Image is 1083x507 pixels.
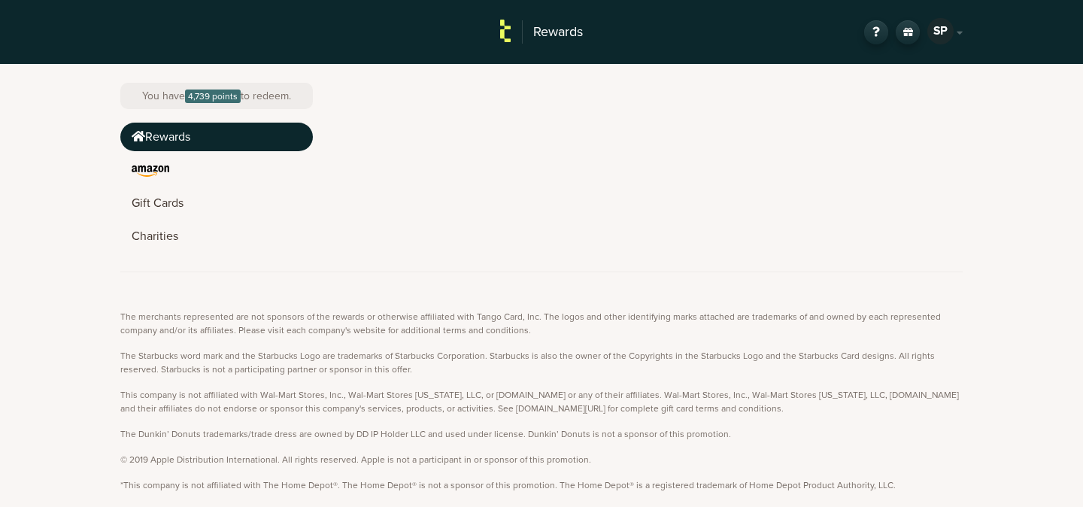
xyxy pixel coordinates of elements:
p: © 2019 Apple Distribution International. All rights reserved. Apple is not a participant in or sp... [120,453,963,466]
img: 6a63cd37-dcef-411a-be33-8f9ef27b27dd.png [500,20,510,42]
p: The merchants represented are not sponsors of the rewards or otherwise affiliated with Tango Card... [120,310,963,337]
a: Charities [120,222,313,250]
a: Gift Cards [120,189,313,217]
h2: Rewards [522,20,583,44]
a: SP [927,18,963,47]
p: The Dunkin’ Donuts trademarks/trade dress are owned by DD IP Holder LLC and used under license. D... [120,427,963,441]
a: Rewards [466,18,617,47]
div: You have to redeem. [120,83,313,109]
p: The Starbucks word mark and the Starbucks Logo are trademarks of Starbucks Corporation. Starbucks... [120,349,963,376]
p: This company is not affiliated with Wal-Mart Stores, Inc., Wal-Mart Stores [US_STATE], LLC, or [D... [120,388,963,415]
p: *This company is not affiliated with The Home Depot®. The Home Depot® is not a sponsor of this pr... [120,478,963,492]
span: 4,739 points [185,90,241,103]
a: Rewards [120,123,313,151]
